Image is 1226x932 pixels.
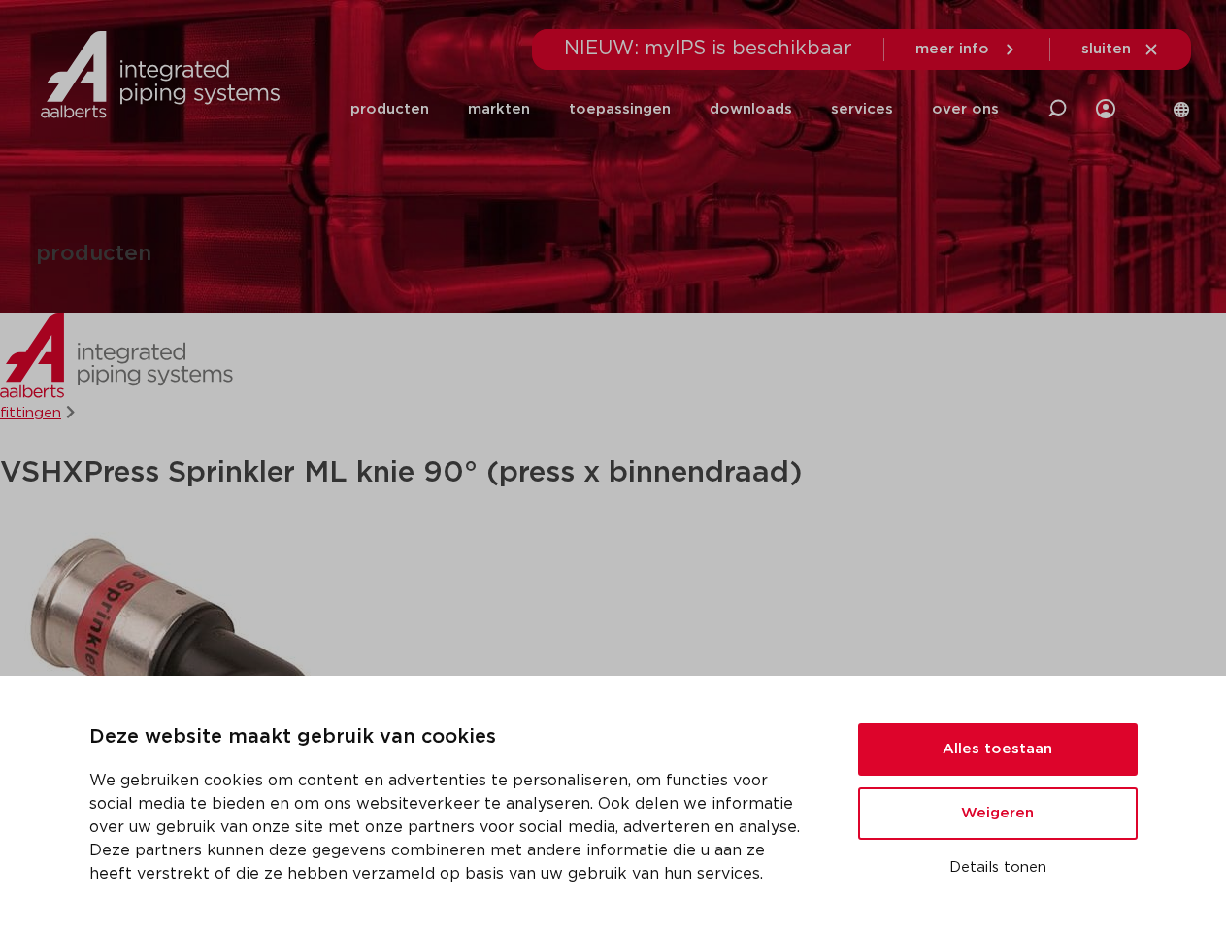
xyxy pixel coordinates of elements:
[36,244,151,266] h1: producten
[858,723,1138,776] button: Alles toestaan
[932,72,999,147] a: over ons
[915,41,1018,58] a: meer info
[1096,87,1115,130] div: my IPS
[468,72,530,147] a: markten
[710,72,792,147] a: downloads
[350,72,999,147] nav: Menu
[89,769,812,885] p: We gebruiken cookies om content en advertenties te personaliseren, om functies voor social media ...
[1081,41,1160,58] a: sluiten
[831,72,893,147] a: services
[915,42,989,56] span: meer info
[858,787,1138,840] button: Weigeren
[350,72,429,147] a: producten
[858,851,1138,884] button: Details tonen
[1081,42,1131,56] span: sluiten
[564,39,852,58] span: NIEUW: myIPS is beschikbaar
[569,72,671,147] a: toepassingen
[89,722,812,753] p: Deze website maakt gebruik van cookies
